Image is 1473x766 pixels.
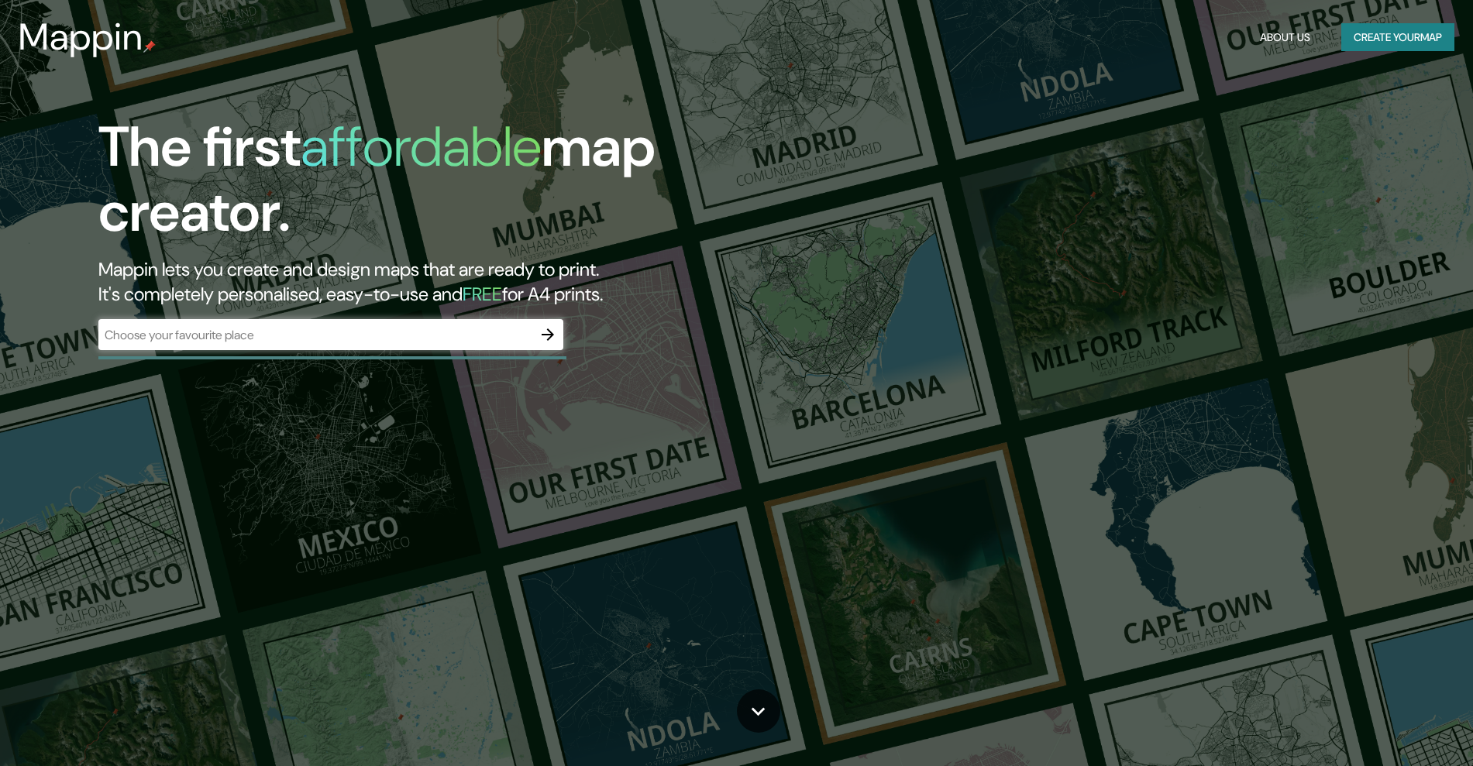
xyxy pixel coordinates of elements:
input: Choose your favourite place [98,326,532,344]
h1: affordable [301,111,542,183]
iframe: Help widget launcher [1335,706,1456,749]
img: mappin-pin [143,40,156,53]
button: Create yourmap [1341,23,1454,52]
h2: Mappin lets you create and design maps that are ready to print. It's completely personalised, eas... [98,257,835,307]
h1: The first map creator. [98,115,835,257]
h3: Mappin [19,15,143,59]
button: About Us [1254,23,1316,52]
h5: FREE [463,282,502,306]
